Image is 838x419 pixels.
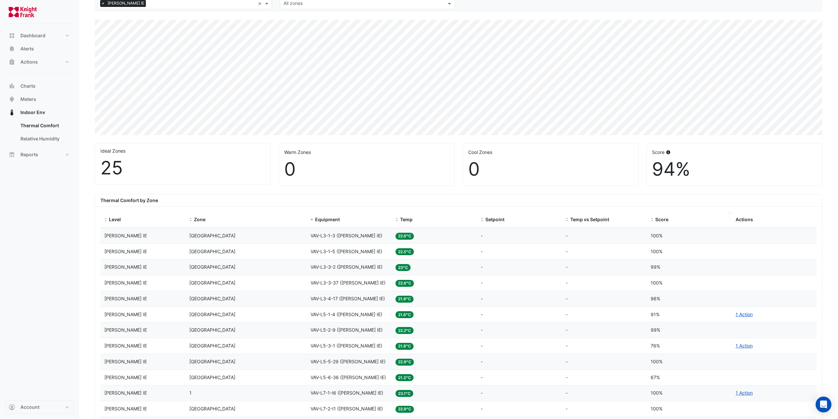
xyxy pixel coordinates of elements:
[468,149,633,156] div: Cool Zones
[189,390,192,396] span: 1
[481,359,483,364] span: -
[468,158,633,180] div: 0
[20,59,38,65] span: Actions
[651,359,662,364] span: 100%
[395,406,414,413] span: 22.9°C
[395,359,414,366] span: 22.9°C
[9,83,15,89] app-icon: Charts
[651,233,662,238] span: 100%
[311,343,382,348] span: VAV-L5-3-1 (NABERS IE)
[651,312,660,317] span: 91%
[189,249,235,254] span: North East
[566,264,568,270] span: -
[395,280,414,287] span: 22.6°C
[651,249,662,254] span: 100%
[400,217,413,222] span: Temp
[284,149,449,156] div: Warm Zones
[15,132,74,145] a: Relative Humidity
[485,217,504,222] span: Setpoint
[566,327,568,333] span: -
[395,327,414,334] span: 22.2°C
[395,374,414,381] span: 21.3°C
[481,390,483,396] span: -
[652,158,817,180] div: 94%
[194,217,205,222] span: Zone
[189,359,235,364] span: North West
[736,312,753,317] a: 1 Action
[104,343,147,348] span: NABERS IE
[816,397,831,412] div: Open Intercom Messenger
[651,406,662,411] span: 100%
[20,404,40,410] span: Account
[20,45,34,52] span: Alerts
[20,96,36,103] span: Meters
[311,327,383,333] span: VAV-L5-2-9 (NABERS IE)
[651,280,662,285] span: 100%
[395,390,413,397] span: 23.1°C
[189,327,235,333] span: South East
[566,343,568,348] span: -
[651,343,660,348] span: 76%
[311,233,382,238] span: VAV-L3-1-3 (NABERS IE)
[655,217,668,222] span: Score
[20,83,36,89] span: Charts
[189,374,235,380] span: South West
[104,264,147,270] span: NABERS IE
[566,359,568,364] span: -
[5,93,74,106] button: Meters
[104,359,147,364] span: NABERS IE
[9,45,15,52] app-icon: Alerts
[104,390,147,396] span: NABERS IE
[311,249,382,254] span: VAV-L3-1-5 (NABERS IE)
[5,42,74,55] button: Alerts
[481,343,483,348] span: -
[5,148,74,161] button: Reports
[5,119,74,148] div: Indoor Env
[5,106,74,119] button: Indoor Env
[481,249,483,254] span: -
[395,264,411,271] span: 23°C
[481,312,483,317] span: -
[566,296,568,301] span: -
[100,197,158,203] b: Thermal Comfort by Zone
[9,109,15,116] app-icon: Indoor Env
[736,343,753,348] a: 1 Action
[100,147,265,154] div: Ideal Zones
[311,280,386,285] span: VAV-L3-3-37 (NABERS IE)
[189,406,235,411] span: South East
[481,296,483,301] span: -
[311,374,386,380] span: VAV-L5-6-36 (NABERS IE)
[481,280,483,285] span: -
[20,151,38,158] span: Reports
[315,217,340,222] span: Equipment
[9,32,15,39] app-icon: Dashboard
[566,374,568,380] span: -
[481,406,483,411] span: -
[651,296,660,301] span: 96%
[566,390,568,396] span: -
[189,280,235,285] span: South East
[736,390,753,396] a: 1 Action
[104,327,147,333] span: NABERS IE
[395,343,414,350] span: 21.8°C
[5,29,74,42] button: Dashboard
[395,296,414,303] span: 21.9°C
[104,374,147,380] span: NABERS IE
[651,264,660,270] span: 99%
[395,233,414,240] span: 22.6°C
[5,401,74,414] button: Account
[395,311,414,318] span: 21.6°C
[651,327,660,333] span: 99%
[566,249,568,254] span: -
[570,217,609,222] span: Temp vs Setpoint
[189,312,235,317] span: North East
[566,406,568,411] span: -
[104,296,147,301] span: NABERS IE
[20,109,45,116] span: Indoor Env
[651,390,662,396] span: 100%
[481,374,483,380] span: -
[8,5,38,18] img: Company Logo
[104,233,147,238] span: NABERS IE
[566,233,568,238] span: -
[109,217,121,222] span: Level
